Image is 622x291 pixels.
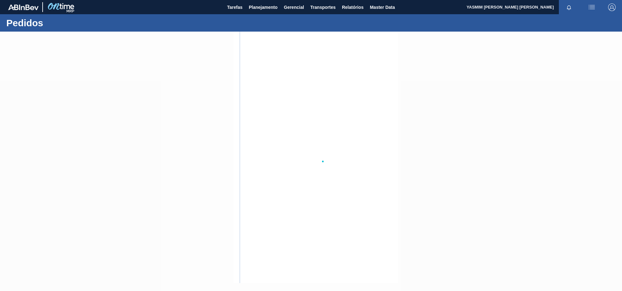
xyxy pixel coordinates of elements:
[249,3,278,11] span: Planejamento
[370,3,395,11] span: Master Data
[310,3,336,11] span: Transportes
[8,4,39,10] img: TNhmsLtSVTkK8tSr43FrP2fwEKptu5GPRR3wAAAABJRU5ErkJggg==
[6,19,118,27] h1: Pedidos
[608,3,616,11] img: Logout
[342,3,363,11] span: Relatórios
[588,3,595,11] img: userActions
[284,3,304,11] span: Gerencial
[227,3,242,11] span: Tarefas
[559,3,579,12] button: Notificações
